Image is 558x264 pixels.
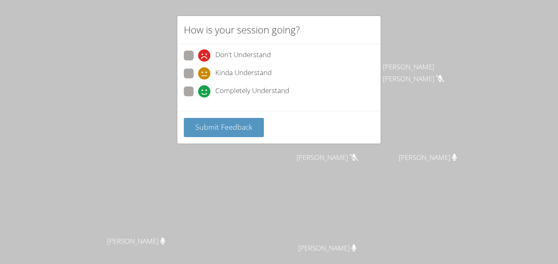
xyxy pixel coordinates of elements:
[215,67,272,80] span: Kinda Understand
[184,22,300,37] h2: How is your session going?
[195,122,252,132] span: Submit Feedback
[215,49,271,62] span: Don't Understand
[184,118,264,137] button: Submit Feedback
[215,85,289,98] span: Completely Understand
